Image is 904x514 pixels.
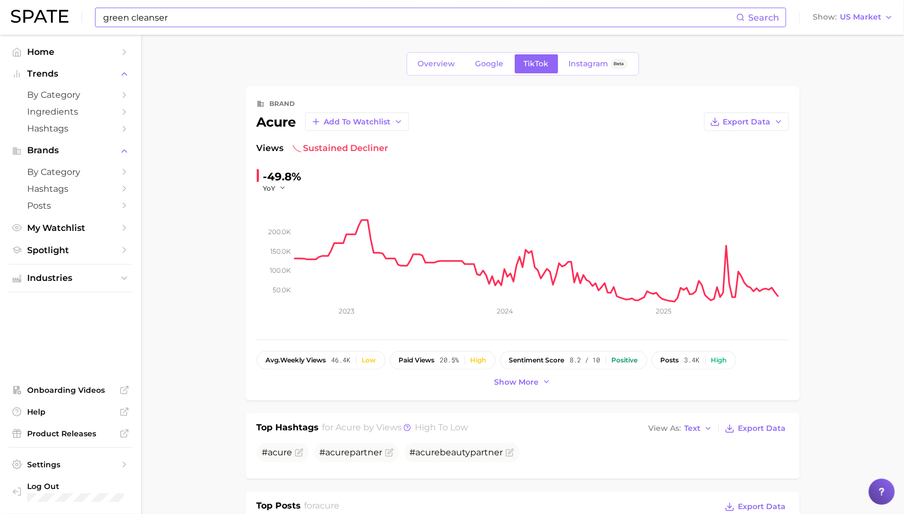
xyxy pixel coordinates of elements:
[27,245,114,255] span: Spotlight
[9,142,132,159] button: Brands
[27,167,114,177] span: by Category
[338,307,354,315] tspan: 2023
[656,307,672,315] tspan: 2025
[9,43,132,60] a: Home
[813,14,837,20] span: Show
[263,184,276,193] span: YoY
[27,407,114,417] span: Help
[9,120,132,137] a: Hashtags
[440,356,459,364] span: 20.5%
[524,59,549,68] span: TikTok
[560,54,637,73] a: InstagramBeta
[9,382,132,398] a: Onboarding Videos
[649,425,681,431] span: View As
[711,356,727,364] div: High
[305,112,409,131] button: Add to Watchlist
[27,184,114,194] span: Hashtags
[390,351,496,369] button: paid views20.5%High
[362,356,376,364] div: Low
[495,378,539,387] span: Show more
[263,184,287,193] button: YoY
[27,385,114,395] span: Onboarding Videos
[27,273,114,283] span: Industries
[9,404,132,420] a: Help
[385,448,394,457] button: Flag as miscategorized or irrelevant
[810,10,896,24] button: ShowUS Market
[263,168,302,185] div: -49.8%
[505,448,514,457] button: Flag as miscategorized or irrelevant
[509,356,565,364] span: sentiment score
[293,142,389,155] span: sustained decliner
[685,425,701,431] span: Text
[315,500,339,511] span: acure
[9,66,132,82] button: Trends
[268,228,291,236] tspan: 200.0k
[399,356,435,364] span: paid views
[257,142,284,155] span: Views
[27,123,114,134] span: Hashtags
[569,59,609,68] span: Instagram
[9,270,132,286] button: Industries
[27,146,114,155] span: Brands
[257,351,385,369] button: avg.weekly views46.4kLow
[262,447,293,457] span: #
[320,447,383,457] span: # partner
[840,14,881,20] span: US Market
[9,456,132,473] a: Settings
[9,220,132,236] a: My Watchlist
[738,424,786,433] span: Export Data
[27,106,114,117] span: Ingredients
[27,223,114,233] span: My Watchlist
[9,242,132,259] a: Spotlight
[410,447,503,457] span: # beautypartner
[9,103,132,120] a: Ingredients
[27,429,114,438] span: Product Releases
[415,422,468,432] span: high to low
[324,117,391,127] span: Add to Watchlist
[27,200,114,211] span: Posts
[9,425,132,442] a: Product Releases
[336,422,361,432] span: acure
[661,356,679,364] span: posts
[570,356,600,364] span: 8.2 / 10
[257,421,319,436] h1: Top Hashtags
[9,180,132,197] a: Hashtags
[326,447,350,457] span: acure
[738,502,786,511] span: Export Data
[268,447,293,457] span: acure
[9,197,132,214] a: Posts
[515,54,558,73] a: TikTok
[476,59,504,68] span: Google
[722,421,788,436] button: Export Data
[418,59,456,68] span: Overview
[723,117,771,127] span: Export Data
[646,422,716,436] button: View AsText
[273,286,291,294] tspan: 50.0k
[652,351,736,369] button: posts3.4kHigh
[9,86,132,103] a: by Category
[9,478,132,505] a: Log out. Currently logged in with e-mail leon@palladiobeauty.com.
[266,356,326,364] span: weekly views
[332,356,351,364] span: 46.4k
[27,460,114,469] span: Settings
[27,69,114,79] span: Trends
[270,97,295,110] div: brand
[466,54,513,73] a: Google
[500,351,647,369] button: sentiment score8.2 / 10Positive
[257,112,409,131] div: acure
[27,47,114,57] span: Home
[471,356,486,364] div: High
[295,448,304,457] button: Flag as miscategorized or irrelevant
[27,481,124,491] span: Log Out
[266,356,281,364] abbr: average
[612,356,638,364] div: Positive
[27,90,114,100] span: by Category
[11,10,68,23] img: SPATE
[704,112,789,131] button: Export Data
[614,59,624,68] span: Beta
[293,144,301,153] img: sustained decliner
[270,266,291,274] tspan: 100.0k
[9,164,132,180] a: by Category
[685,356,700,364] span: 3.4k
[322,421,468,436] h2: for by Views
